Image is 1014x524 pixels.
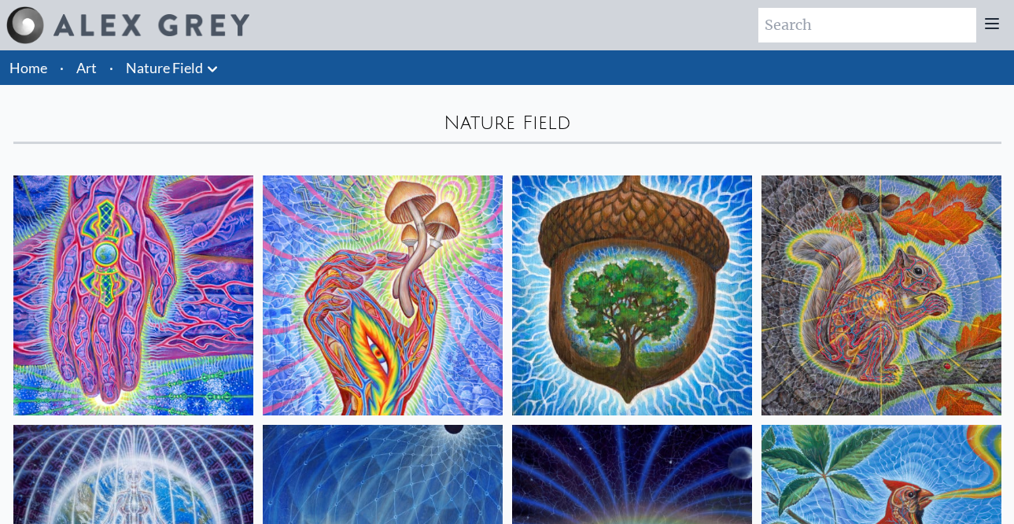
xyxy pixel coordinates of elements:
input: Search [758,8,976,42]
li: · [53,50,70,85]
a: Home [9,59,47,76]
li: · [103,50,120,85]
a: Nature Field [126,57,203,79]
a: Art [76,57,97,79]
div: Nature Field [13,110,1001,135]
